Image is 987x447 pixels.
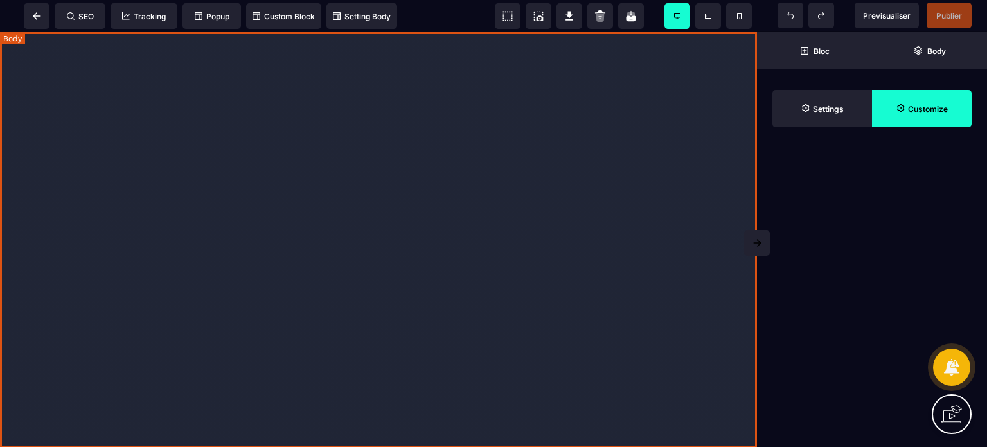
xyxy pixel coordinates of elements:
span: Open Style Manager [872,90,972,127]
span: Open Layer Manager [872,32,987,69]
span: Previsualiser [863,11,911,21]
strong: Body [927,46,946,56]
span: Open Blocks [757,32,872,69]
strong: Bloc [814,46,830,56]
span: SEO [67,12,94,21]
span: View components [495,3,520,29]
span: Screenshot [526,3,551,29]
span: Popup [195,12,229,21]
span: Tracking [122,12,166,21]
strong: Settings [813,104,844,114]
strong: Customize [908,104,948,114]
span: Preview [855,3,919,28]
span: Custom Block [253,12,315,21]
span: Setting Body [333,12,391,21]
span: Settings [772,90,872,127]
span: Publier [936,11,962,21]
